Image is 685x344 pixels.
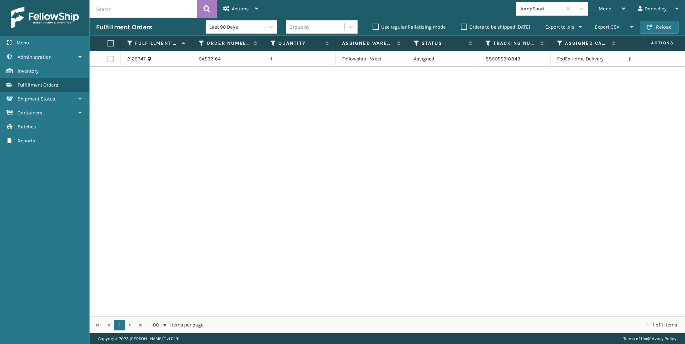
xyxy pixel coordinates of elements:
td: 1 [264,51,336,67]
a: 2129347 [127,55,146,63]
span: Administration [18,54,52,60]
span: Actions [232,6,249,12]
a: 1 [114,320,125,330]
label: Use regular Palletizing mode [373,24,446,30]
span: Reports [18,138,35,144]
span: Menu [16,40,29,46]
span: Actions [628,37,678,49]
td: SA532164 [192,51,264,67]
label: Assigned Carrier Service [565,40,608,46]
td: Fellowship - West [336,51,407,67]
span: Inventory [18,68,39,74]
span: Mode [599,6,611,12]
label: Fulfillment Order Id [135,40,178,46]
label: Quantity [278,40,322,46]
span: items per page [151,320,203,330]
div: JumpSport [520,5,562,13]
span: Fulfillment Orders [18,82,58,88]
h3: Fulfillment Orders [96,23,152,31]
span: Containers [18,110,42,116]
p: Copyright 2023 [PERSON_NAME]™ v 1.0.191 [98,333,179,344]
td: Assigned [407,51,479,67]
span: 100 [151,321,162,329]
label: Status [422,40,465,46]
td: FedEx Home Delivery [551,51,622,67]
label: Assigned Warehouse [342,40,393,46]
label: Orders to be shipped [DATE] [461,24,530,30]
span: Export to .xls [545,24,574,30]
img: logo [11,7,79,29]
span: Shipment Status [18,96,55,102]
a: Privacy Policy [649,336,676,341]
button: Reload [640,21,679,34]
div: 1 - 1 of 1 items [214,321,677,329]
a: 885055318843 [485,56,520,62]
div: Last 90 Days [209,23,265,31]
label: Tracking Number [493,40,537,46]
span: Export CSV [595,24,619,30]
label: Order Number [207,40,250,46]
div: Group by [289,23,310,31]
a: Terms of Use [623,336,648,341]
div: | [623,333,676,344]
span: Batches [18,124,36,130]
